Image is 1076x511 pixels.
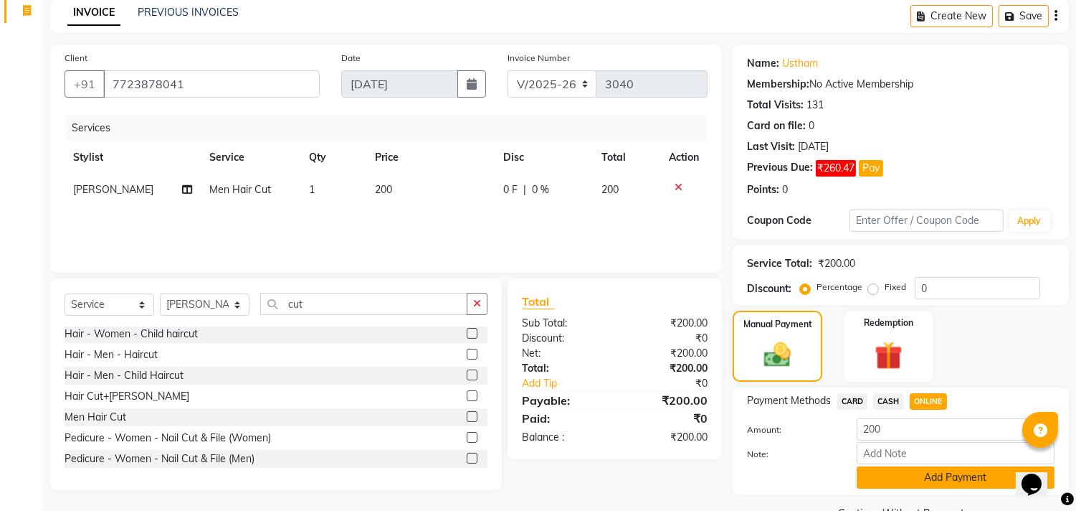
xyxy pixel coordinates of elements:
div: ₹0 [615,331,719,346]
div: 0 [809,118,814,133]
th: Total [594,141,661,174]
label: Amount: [736,423,846,436]
div: Hair Cut+[PERSON_NAME] [65,389,189,404]
div: Sub Total: [511,316,615,331]
div: Points: [747,182,779,197]
iframe: chat widget [1016,454,1062,497]
button: +91 [65,70,105,98]
span: 0 % [532,182,549,197]
div: Hair - Men - Haircut [65,347,158,362]
span: Men Hair Cut [210,183,272,196]
input: Search by Name/Mobile/Email/Code [103,70,320,98]
input: Amount [857,418,1054,441]
div: Discount: [511,331,615,346]
label: Date [341,52,361,65]
button: Create New [910,5,993,27]
div: ₹200.00 [615,392,719,409]
span: [PERSON_NAME] [73,183,153,196]
label: Client [65,52,87,65]
div: Card on file: [747,118,806,133]
label: Redemption [864,317,913,329]
div: Paid: [511,410,615,427]
th: Stylist [65,141,201,174]
label: Note: [736,448,846,461]
th: Service [201,141,301,174]
div: ₹200.00 [818,256,855,271]
button: Apply [1009,210,1050,232]
div: ₹200.00 [615,361,719,376]
span: Total [522,294,555,309]
div: ₹200.00 [615,346,719,361]
div: [DATE] [798,139,829,154]
span: Payment Methods [747,393,831,408]
label: Invoice Number [508,52,570,65]
div: Hair - Men - Child Haircut [65,368,184,383]
div: Total Visits: [747,98,804,113]
div: Coupon Code [747,213,849,228]
th: Action [660,141,708,174]
div: Discount: [747,281,791,296]
button: Pay [859,160,883,177]
div: Name: [747,56,779,71]
div: ₹200.00 [615,316,719,331]
span: CARD [837,393,867,410]
img: _gift.svg [866,338,911,373]
th: Price [366,141,495,174]
span: ONLINE [910,393,947,410]
input: Add Note [857,442,1054,464]
span: | [523,182,526,197]
span: CASH [873,393,904,410]
div: Balance : [511,430,615,445]
th: Disc [495,141,593,174]
img: _cash.svg [756,339,799,370]
span: 1 [309,183,315,196]
div: Services [66,115,718,141]
div: Previous Due: [747,160,813,177]
button: Save [999,5,1049,27]
a: Ustham [782,56,818,71]
label: Percentage [816,281,862,294]
div: 131 [806,98,824,113]
div: Payable: [511,392,615,409]
div: Net: [511,346,615,361]
div: Pedicure - Women - Nail Cut & File (Women) [65,431,271,446]
div: ₹200.00 [615,430,719,445]
div: Total: [511,361,615,376]
div: ₹0 [615,410,719,427]
a: Add Tip [511,376,632,391]
span: 0 F [503,182,518,197]
a: PREVIOUS INVOICES [138,6,239,19]
div: Last Visit: [747,139,795,154]
label: Fixed [885,281,906,294]
div: Pedicure - Women - Nail Cut & File (Men) [65,451,254,467]
div: Membership: [747,77,809,92]
div: No Active Membership [747,77,1054,92]
input: Search or Scan [260,293,467,315]
span: 200 [602,183,619,196]
div: Men Hair Cut [65,410,126,425]
div: 0 [782,182,788,197]
span: ₹260.47 [816,160,856,177]
button: Add Payment [857,467,1054,489]
span: 200 [375,183,392,196]
div: Hair - Women - Child haircut [65,327,198,342]
label: Manual Payment [743,318,812,331]
th: Qty [300,141,366,174]
div: ₹0 [632,376,719,391]
div: Service Total: [747,256,812,271]
input: Enter Offer / Coupon Code [849,210,1003,232]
